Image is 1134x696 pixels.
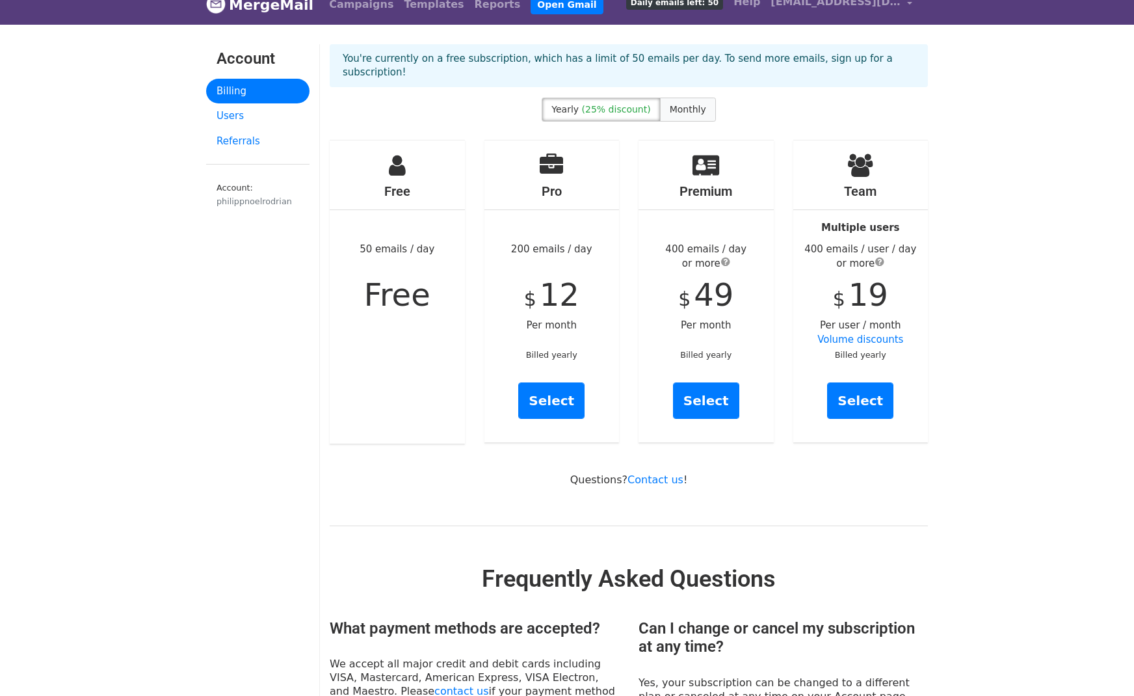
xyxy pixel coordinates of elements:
[639,242,774,271] div: 400 emails / day or more
[343,52,915,79] p: You're currently on a free subscription, which has a limit of 50 emails per day. To send more ema...
[524,288,536,310] span: $
[835,350,886,360] small: Billed yearly
[217,195,299,207] div: philippnoelrodrian
[1069,634,1134,696] iframe: Chat Widget
[678,288,691,310] span: $
[694,276,733,313] span: 49
[330,183,465,199] h4: Free
[330,619,619,638] h3: What payment methods are accepted?
[817,334,903,345] a: Volume discounts
[680,350,732,360] small: Billed yearly
[330,141,465,444] div: 50 emails / day
[821,222,899,234] strong: Multiple users
[670,104,706,114] span: Monthly
[484,183,620,199] h4: Pro
[217,183,299,207] small: Account:
[793,242,929,271] div: 400 emails / user / day or more
[526,350,577,360] small: Billed yearly
[364,276,430,313] span: Free
[639,183,774,199] h4: Premium
[582,104,651,114] span: (25% discount)
[793,183,929,199] h4: Team
[330,473,928,487] p: Questions? !
[518,382,585,419] a: Select
[540,276,579,313] span: 12
[827,382,893,419] a: Select
[206,79,310,104] a: Billing
[551,104,579,114] span: Yearly
[673,382,739,419] a: Select
[206,103,310,129] a: Users
[639,619,928,657] h3: Can I change or cancel my subscription at any time?
[206,129,310,154] a: Referrals
[793,141,929,442] div: Per user / month
[1069,634,1134,696] div: Chat-Widget
[484,141,620,442] div: 200 emails / day Per month
[639,141,774,442] div: Per month
[849,276,888,313] span: 19
[217,49,299,68] h3: Account
[627,474,683,486] a: Contact us
[330,565,928,593] h2: Frequently Asked Questions
[833,288,845,310] span: $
